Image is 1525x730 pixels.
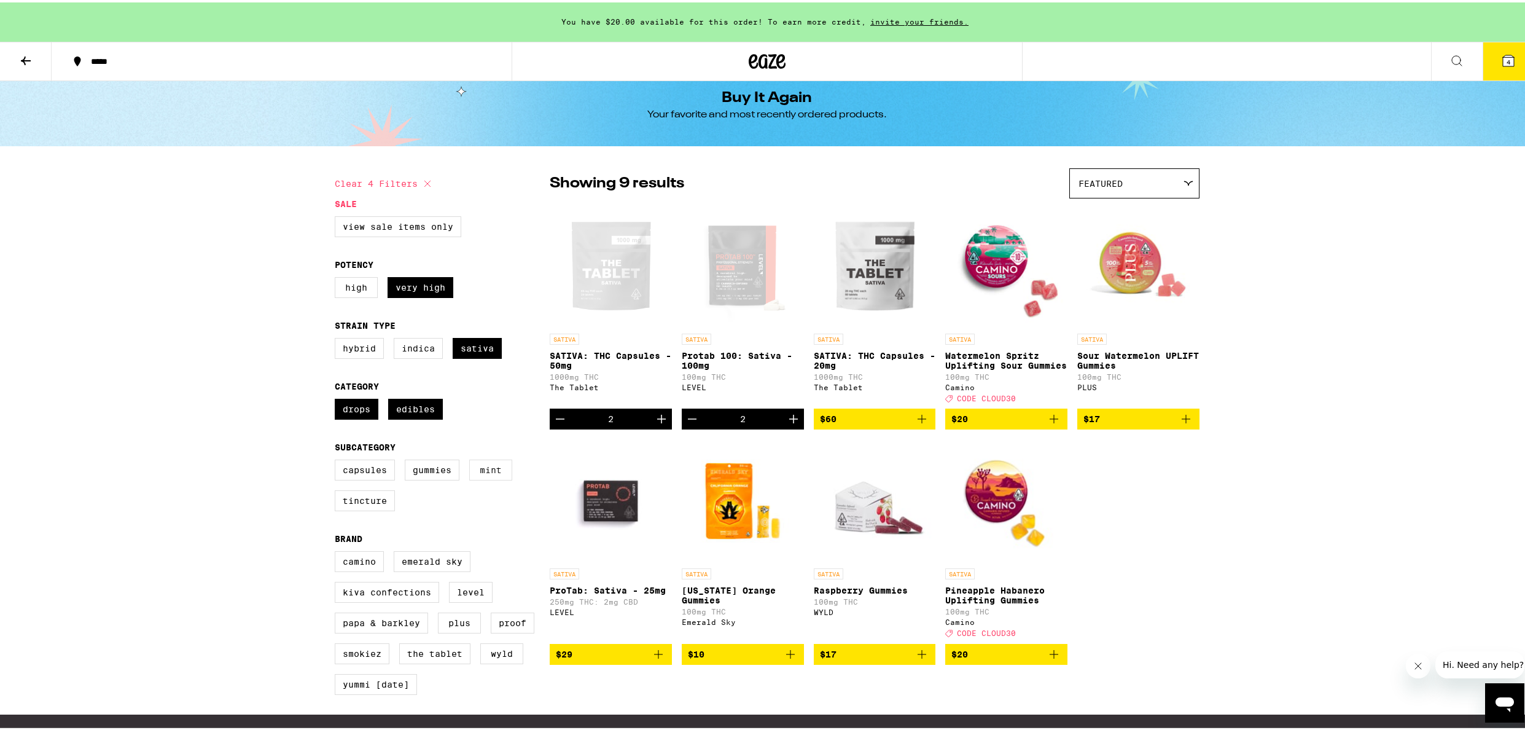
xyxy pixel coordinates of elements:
label: The Tablet [399,641,470,662]
p: SATIVA [814,566,843,577]
p: 100mg THC [945,371,1067,379]
a: Open page for ProTab: Sativa - 25mg from LEVEL [550,437,672,641]
button: Add to bag [945,642,1067,662]
p: SATIVA [682,566,711,577]
img: LEVEL - ProTab: Sativa - 25mg [550,437,672,560]
p: Protab 100: Sativa - 100mg [682,348,804,368]
span: invite your friends. [866,15,973,23]
button: Decrement [550,406,571,427]
p: 100mg THC [682,371,804,379]
label: Gummies [405,457,459,478]
label: Capsules [335,457,395,478]
a: Open page for California Orange Gummies from Emerald Sky [682,437,804,641]
span: $10 [688,647,704,657]
a: Open page for Protab 100: Sativa - 100mg from LEVEL [682,202,804,406]
p: ProTab: Sativa - 25mg [550,583,672,593]
label: Mint [469,457,512,478]
div: 2 [608,412,614,422]
span: $60 [820,412,837,422]
p: SATIVA: THC Capsules - 20mg [814,348,936,368]
p: Watermelon Spritz Uplifting Sour Gummies [945,348,1067,368]
div: Your favorite and most recently ordered products. [647,106,887,119]
label: Papa & Barkley [335,610,428,631]
label: Smokiez [335,641,389,662]
span: You have $20.00 available for this order! To earn more credit, [561,15,866,23]
label: LEVEL [449,579,493,600]
legend: Subcategory [335,440,396,450]
p: 1000mg THC [550,371,672,379]
legend: Potency [335,257,373,267]
div: Camino [945,381,1067,389]
div: Camino [945,616,1067,624]
button: Decrement [682,406,703,427]
span: CODE CLOUD30 [957,627,1016,635]
label: View Sale Items Only [335,214,461,235]
label: Very High [388,275,453,296]
p: 100mg THC [1077,371,1199,379]
p: 100mg THC [814,595,936,603]
p: Pineapple Habanero Uplifting Gummies [945,583,1067,603]
p: 1000mg THC [814,371,936,379]
img: Camino - Watermelon Spritz Uplifting Sour Gummies [945,202,1067,325]
div: WYLD [814,606,936,614]
p: SATIVA [550,566,579,577]
a: Open page for Watermelon Spritz Uplifting Sour Gummies from Camino [945,202,1067,406]
img: Emerald Sky - California Orange Gummies [682,437,804,560]
p: SATIVA [682,331,711,342]
a: Open page for Raspberry Gummies from WYLD [814,437,936,641]
p: SATIVA: THC Capsules - 50mg [550,348,672,368]
label: Indica [394,336,443,356]
button: Increment [783,406,804,427]
button: Add to bag [550,642,672,662]
span: $20 [951,412,968,422]
button: Add to bag [682,642,804,662]
button: Add to bag [945,406,1067,427]
label: Edibles [388,396,443,417]
span: CODE CLOUD30 [957,392,1016,400]
img: The Tablet - SATIVA: THC Capsules - 20mg [814,202,936,325]
button: Increment [651,406,672,427]
p: Raspberry Gummies [814,583,936,593]
p: 100mg THC [682,605,804,613]
img: WYLD - Raspberry Gummies [814,437,936,560]
button: Add to bag [1077,406,1199,427]
label: Camino [335,549,384,570]
p: SATIVA [945,566,975,577]
a: Open page for Pineapple Habanero Uplifting Gummies from Camino [945,437,1067,641]
label: Sativa [453,336,502,356]
a: Open page for SATIVA: THC Capsules - 20mg from The Tablet [814,202,936,406]
a: Open page for Sour Watermelon UPLIFT Gummies from PLUS [1077,202,1199,406]
p: Sour Watermelon UPLIFT Gummies [1077,348,1199,368]
span: $17 [820,647,837,657]
p: SATIVA [550,331,579,342]
p: SATIVA [1077,331,1107,342]
p: SATIVA [814,331,843,342]
div: Emerald Sky [682,616,804,624]
span: Featured [1078,176,1123,186]
div: The Tablet [550,381,672,389]
iframe: Message from company [1435,649,1524,676]
span: $20 [951,647,968,657]
label: Kiva Confections [335,579,439,600]
label: Drops [335,396,378,417]
label: Tincture [335,488,395,509]
legend: Strain Type [335,318,396,328]
p: 250mg THC: 2mg CBD [550,595,672,603]
p: SATIVA [945,331,975,342]
legend: Sale [335,197,357,206]
div: 2 [740,412,746,422]
a: Open page for SATIVA: THC Capsules - 50mg from The Tablet [550,202,672,406]
span: $17 [1083,412,1100,422]
label: Yummi [DATE] [335,672,417,693]
h1: Buy It Again [722,88,813,103]
div: LEVEL [682,381,804,389]
iframe: Button to launch messaging window [1485,681,1524,720]
img: PLUS - Sour Watermelon UPLIFT Gummies [1077,202,1199,325]
label: High [335,275,378,296]
div: LEVEL [550,606,672,614]
button: Add to bag [814,642,936,662]
span: $29 [556,647,572,657]
label: Proof [491,610,534,631]
span: 4 [1507,56,1510,63]
iframe: Close message [1406,651,1430,676]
